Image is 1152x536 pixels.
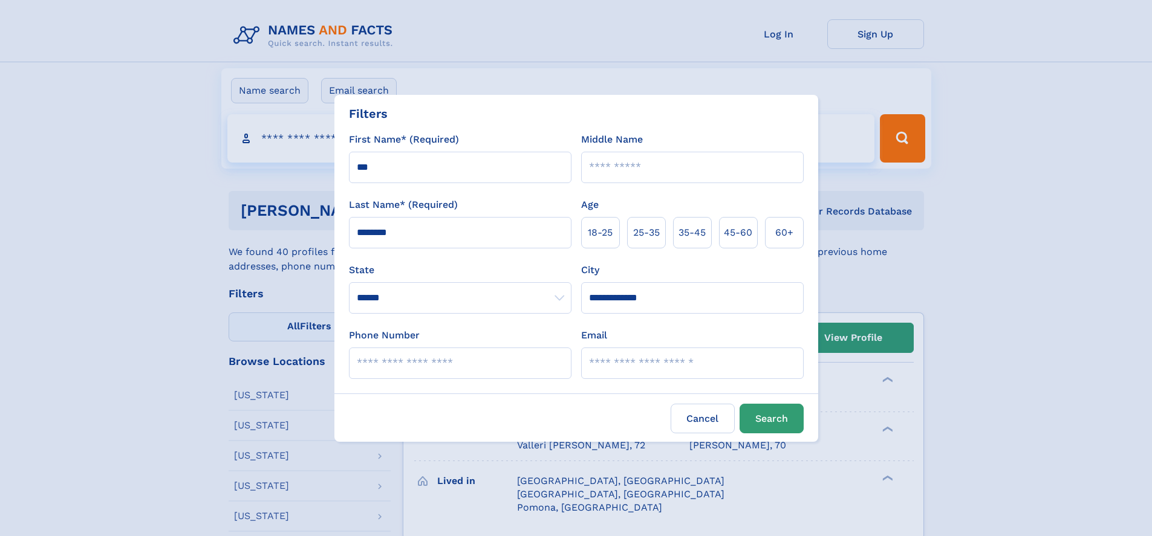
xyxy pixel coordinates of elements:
button: Search [740,404,804,433]
span: 60+ [775,225,793,240]
label: City [581,263,599,277]
span: 45‑60 [724,225,752,240]
label: Middle Name [581,132,643,147]
label: Phone Number [349,328,420,343]
label: First Name* (Required) [349,132,459,147]
label: Cancel [671,404,735,433]
label: Email [581,328,607,343]
label: Age [581,198,599,212]
div: Filters [349,105,388,123]
label: Last Name* (Required) [349,198,458,212]
span: 18‑25 [588,225,613,240]
span: 35‑45 [679,225,706,240]
span: 25‑35 [633,225,660,240]
label: State [349,263,571,277]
